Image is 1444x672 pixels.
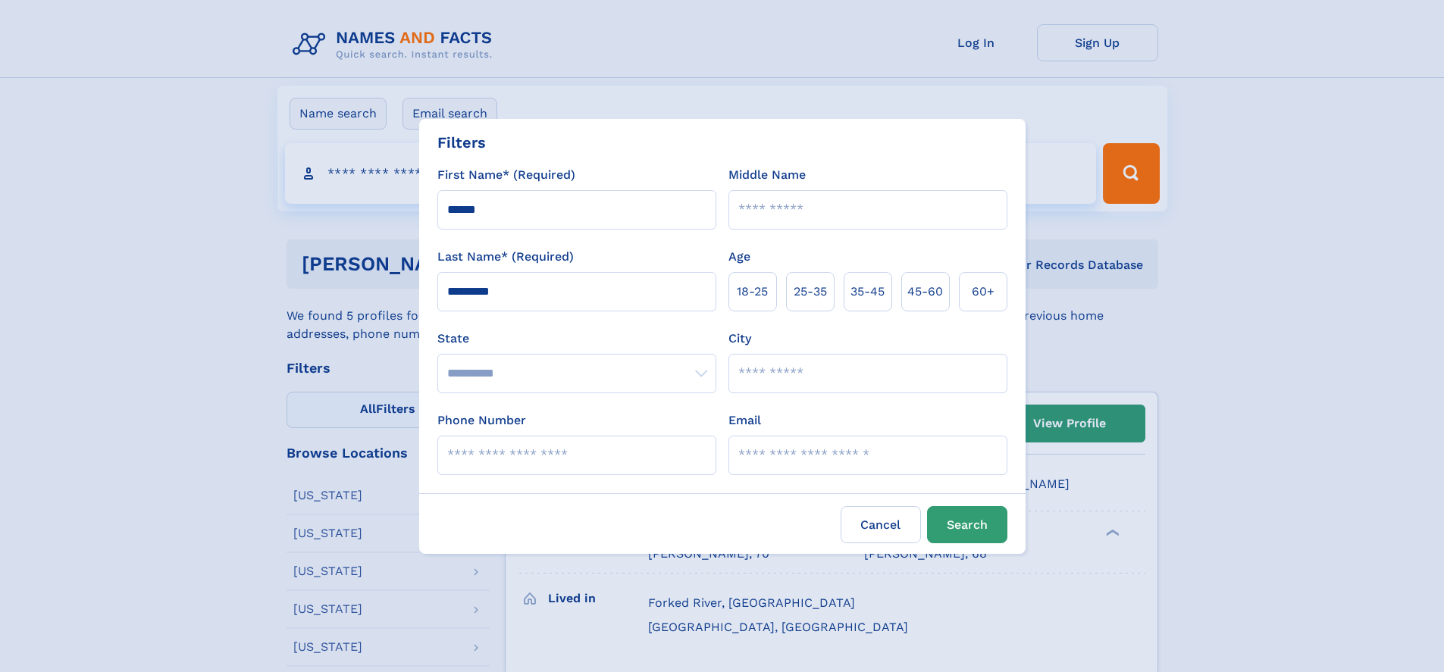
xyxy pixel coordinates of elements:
[850,283,885,301] span: 35‑45
[728,411,761,430] label: Email
[728,330,751,348] label: City
[437,330,716,348] label: State
[437,166,575,184] label: First Name* (Required)
[907,283,943,301] span: 45‑60
[437,248,574,266] label: Last Name* (Required)
[841,506,921,543] label: Cancel
[437,131,486,154] div: Filters
[972,283,995,301] span: 60+
[927,506,1007,543] button: Search
[737,283,768,301] span: 18‑25
[437,411,526,430] label: Phone Number
[794,283,827,301] span: 25‑35
[728,248,750,266] label: Age
[728,166,806,184] label: Middle Name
